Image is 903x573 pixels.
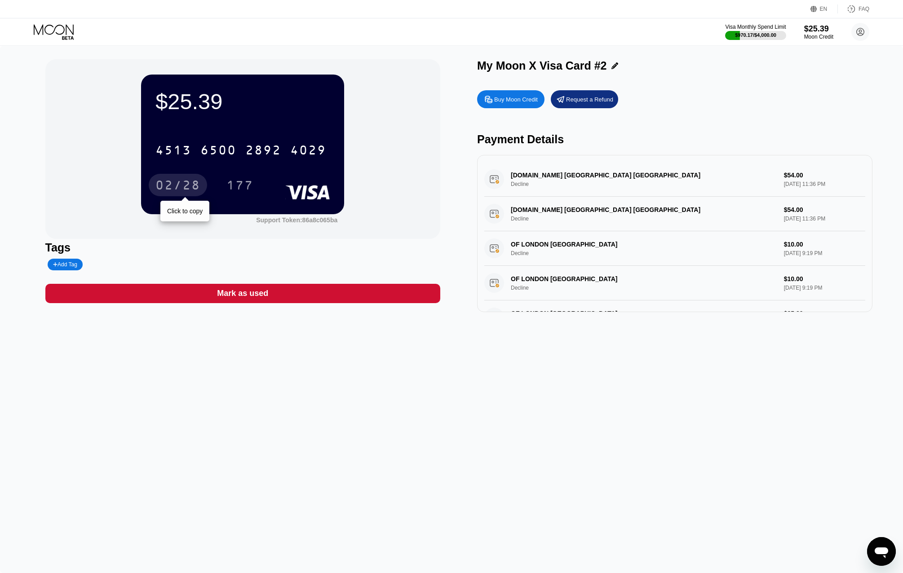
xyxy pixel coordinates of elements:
[226,179,253,194] div: 177
[53,261,77,268] div: Add Tag
[45,241,441,254] div: Tags
[804,24,833,40] div: $25.39Moon Credit
[149,174,207,196] div: 02/28
[810,4,838,13] div: EN
[735,32,776,38] div: $970.17 / $4,000.00
[551,90,618,108] div: Request a Refund
[477,133,872,146] div: Payment Details
[155,144,191,159] div: 4513
[477,59,607,72] div: My Moon X Visa Card #2
[566,96,613,103] div: Request a Refund
[200,144,236,159] div: 6500
[220,174,260,196] div: 177
[494,96,538,103] div: Buy Moon Credit
[725,24,786,40] div: Visa Monthly Spend Limit$970.17/$4,000.00
[167,207,203,215] div: Click to copy
[217,288,268,299] div: Mark as used
[256,216,337,224] div: Support Token:86a8c065ba
[45,284,441,303] div: Mark as used
[477,90,544,108] div: Buy Moon Credit
[155,179,200,194] div: 02/28
[245,144,281,159] div: 2892
[804,34,833,40] div: Moon Credit
[290,144,326,159] div: 4029
[804,24,833,34] div: $25.39
[155,89,330,114] div: $25.39
[867,537,896,566] iframe: Button to launch messaging window
[48,259,83,270] div: Add Tag
[820,6,828,12] div: EN
[838,4,869,13] div: FAQ
[725,24,786,30] div: Visa Monthly Spend Limit
[150,139,332,161] div: 4513650028924029
[859,6,869,12] div: FAQ
[256,216,337,224] div: Support Token: 86a8c065ba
